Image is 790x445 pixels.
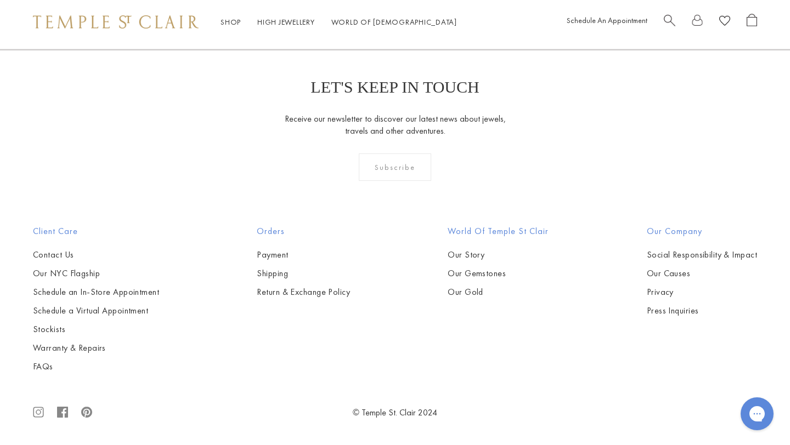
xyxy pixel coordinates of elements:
p: Receive our newsletter to discover our latest news about jewels, travels and other adventures. [284,113,506,137]
a: Schedule a Virtual Appointment [33,305,159,317]
h2: Orders [257,225,350,238]
a: Search [664,14,675,31]
h2: Our Company [647,225,757,238]
a: Schedule An Appointment [567,15,647,25]
a: View Wishlist [719,14,730,31]
iframe: Gorgias live chat messenger [735,393,779,434]
img: Temple St. Clair [33,15,199,28]
div: Subscribe [359,153,432,181]
a: Return & Exchange Policy [257,286,350,298]
a: Schedule an In-Store Appointment [33,286,159,298]
p: LET'S KEEP IN TOUCH [311,78,479,96]
h2: World of Temple St Clair [448,225,549,238]
a: Our Gold [448,286,549,298]
a: Our Story [448,249,549,261]
h2: Client Care [33,225,159,238]
a: Social Responsibility & Impact [647,249,757,261]
a: Contact Us [33,249,159,261]
a: Press Inquiries [647,305,757,317]
a: World of [DEMOGRAPHIC_DATA]World of [DEMOGRAPHIC_DATA] [331,17,457,27]
a: Our Gemstones [448,267,549,279]
a: ShopShop [221,17,241,27]
a: © Temple St. Clair 2024 [353,407,437,418]
a: Payment [257,249,350,261]
a: Our NYC Flagship [33,267,159,279]
a: Open Shopping Bag [747,14,757,31]
a: Privacy [647,286,757,298]
a: Shipping [257,267,350,279]
a: Stockists [33,323,159,335]
a: High JewelleryHigh Jewellery [257,17,315,27]
nav: Main navigation [221,15,457,29]
a: FAQs [33,361,159,373]
a: Our Causes [647,267,757,279]
a: Warranty & Repairs [33,342,159,354]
